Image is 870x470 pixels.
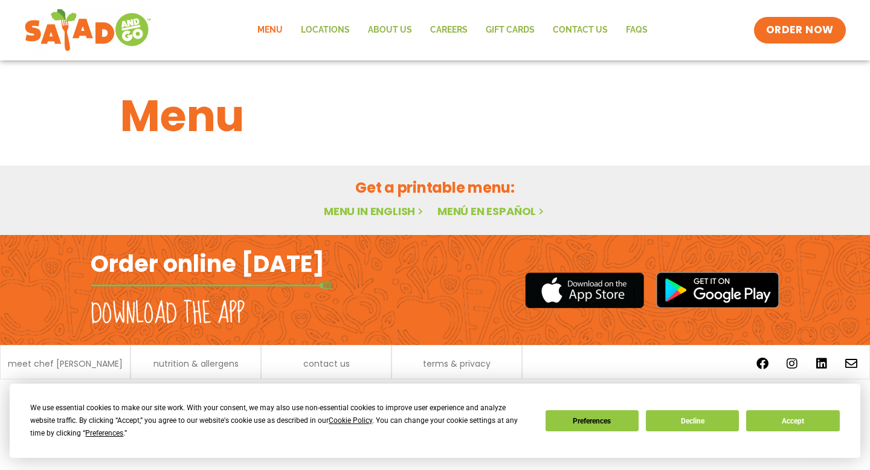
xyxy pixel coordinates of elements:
a: GIFT CARDS [477,16,544,44]
a: Menu [248,16,292,44]
a: nutrition & allergens [153,359,239,368]
a: ORDER NOW [754,17,846,43]
a: About Us [359,16,421,44]
a: Locations [292,16,359,44]
button: Decline [646,410,739,431]
a: Careers [421,16,477,44]
a: Contact Us [544,16,617,44]
h1: Menu [120,83,750,149]
a: meet chef [PERSON_NAME] [8,359,123,368]
a: contact us [303,359,350,368]
h2: Download the app [91,297,245,331]
span: ORDER NOW [766,23,834,37]
span: Preferences [85,429,123,437]
span: Cookie Policy [329,416,372,425]
a: Menú en español [437,204,546,219]
img: fork [91,282,332,289]
img: new-SAG-logo-768×292 [24,6,152,54]
div: We use essential cookies to make our site work. With your consent, we may also use non-essential ... [30,402,530,440]
a: Menu in English [324,204,425,219]
nav: Menu [248,16,657,44]
a: FAQs [617,16,657,44]
img: appstore [525,271,644,310]
a: terms & privacy [423,359,491,368]
h2: Order online [DATE] [91,249,324,278]
img: google_play [656,272,779,308]
h2: Get a printable menu: [120,177,750,198]
button: Accept [746,410,839,431]
div: Cookie Consent Prompt [10,384,860,458]
button: Preferences [546,410,639,431]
